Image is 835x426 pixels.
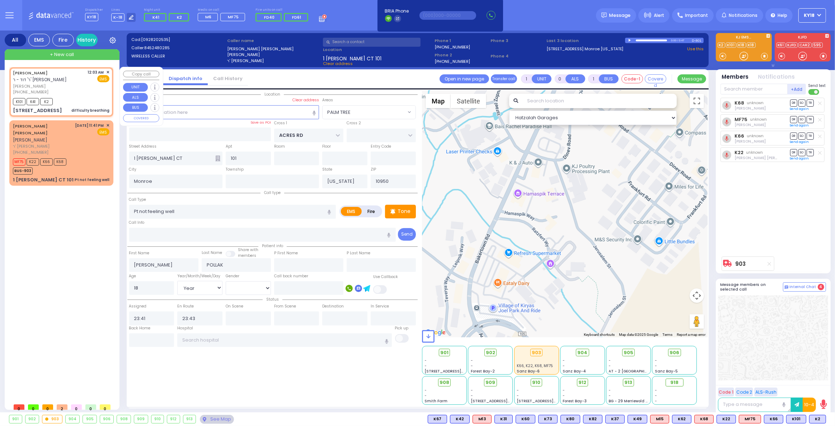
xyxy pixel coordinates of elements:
a: Open this area in Google Maps (opens a new window) [424,328,447,337]
img: message.svg [601,13,607,18]
span: [STREET_ADDRESS][PERSON_NAME] [471,398,539,404]
label: Hospital [177,325,193,331]
span: [STREET_ADDRESS][PERSON_NAME] [517,398,585,404]
div: 0:00 [671,36,677,45]
span: 913 [625,379,633,386]
button: +Add [788,84,806,94]
span: [PHONE_NUMBER] [13,89,48,95]
span: - [609,358,611,363]
span: - [517,393,519,398]
span: K2 [177,14,182,20]
div: BLS [605,415,625,423]
button: UNIT [123,83,148,92]
label: ר' [PERSON_NAME] [227,58,320,64]
label: [PERSON_NAME] [227,52,320,58]
button: KY18 [798,8,826,23]
div: - [655,388,694,393]
span: SO [798,133,806,139]
span: [PERSON_NAME] [13,137,47,143]
div: BLS [628,415,647,423]
div: BLS [583,415,602,423]
label: Back Home [129,325,151,331]
label: [PHONE_NUMBER] [435,44,470,50]
span: K2 [40,98,53,105]
span: unknown [747,100,764,106]
label: Areas [322,97,333,103]
label: First Name [129,250,150,256]
span: Help [778,12,787,19]
div: Fire [52,34,74,46]
div: 906 [100,415,114,423]
button: UNIT [532,74,552,83]
h5: Message members on selected call [721,282,783,292]
label: [PHONE_NUMBER] [435,59,470,64]
span: 0 [14,404,24,410]
label: ZIP [371,167,376,172]
span: MF75 [13,158,25,166]
span: 0 [28,404,39,410]
label: Call Type [129,197,146,203]
button: Drag Pegman onto the map to open Street View [690,314,704,329]
div: BLS [786,415,806,423]
div: ALS [473,415,492,423]
img: Google [424,328,447,337]
span: Status [263,297,282,302]
button: Show street map [426,94,451,108]
span: Phone 4 [491,53,544,59]
a: Use this [687,46,704,52]
div: 904 [66,415,80,423]
span: [PERSON_NAME] [13,83,85,89]
span: - [563,358,565,363]
a: 595 [812,42,823,48]
small: Share with [238,247,258,253]
a: [PERSON_NAME] [13,70,48,76]
span: 901 [440,349,449,356]
span: K66, K22, K68, MF75 [517,363,553,369]
span: MF75 [228,14,239,20]
span: Sanz Bay-6 [517,369,540,374]
span: 1 [PERSON_NAME] CT 101 [323,55,381,61]
label: KJFD [775,36,831,41]
span: - [425,358,427,363]
input: (000)000-00000 [419,11,476,20]
div: difficulty breathing [71,108,109,113]
label: Caller name [227,38,320,44]
span: [PHONE_NUMBER] [13,149,48,155]
a: K22 [735,150,743,155]
label: WIRELESS CALLER [131,53,225,59]
a: K2 [718,42,725,48]
a: K18 [747,42,756,48]
span: K68 [54,158,66,166]
span: members [238,253,256,258]
a: K61 [777,42,785,48]
span: 912 [578,379,586,386]
label: Entry Code [371,144,391,149]
button: Code-1 [621,74,643,83]
div: BLS [809,415,826,423]
span: Location [261,92,284,97]
a: Dispatch info [163,75,208,82]
div: ALS [739,415,761,423]
span: Sanz Bay-5 [655,369,678,374]
a: K68 [735,100,744,106]
input: Search member [721,84,788,94]
span: 909 [485,379,495,386]
button: Members [722,73,749,81]
span: KY18 [85,13,98,21]
span: unknown [747,133,764,139]
input: Search location here [129,105,319,119]
label: Cross 1 [274,120,287,126]
div: M13 [473,415,492,423]
label: P Last Name [347,250,370,256]
span: - [563,393,565,398]
span: TR [807,116,814,123]
span: 905 [624,349,633,356]
label: P First Name [274,250,298,256]
label: Room [274,144,285,149]
span: - [471,363,473,369]
span: Other building occupants [215,156,220,161]
label: Cross 2 [347,120,361,126]
span: unknown [750,117,767,122]
label: State [322,167,332,172]
label: Call Info [129,220,145,226]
